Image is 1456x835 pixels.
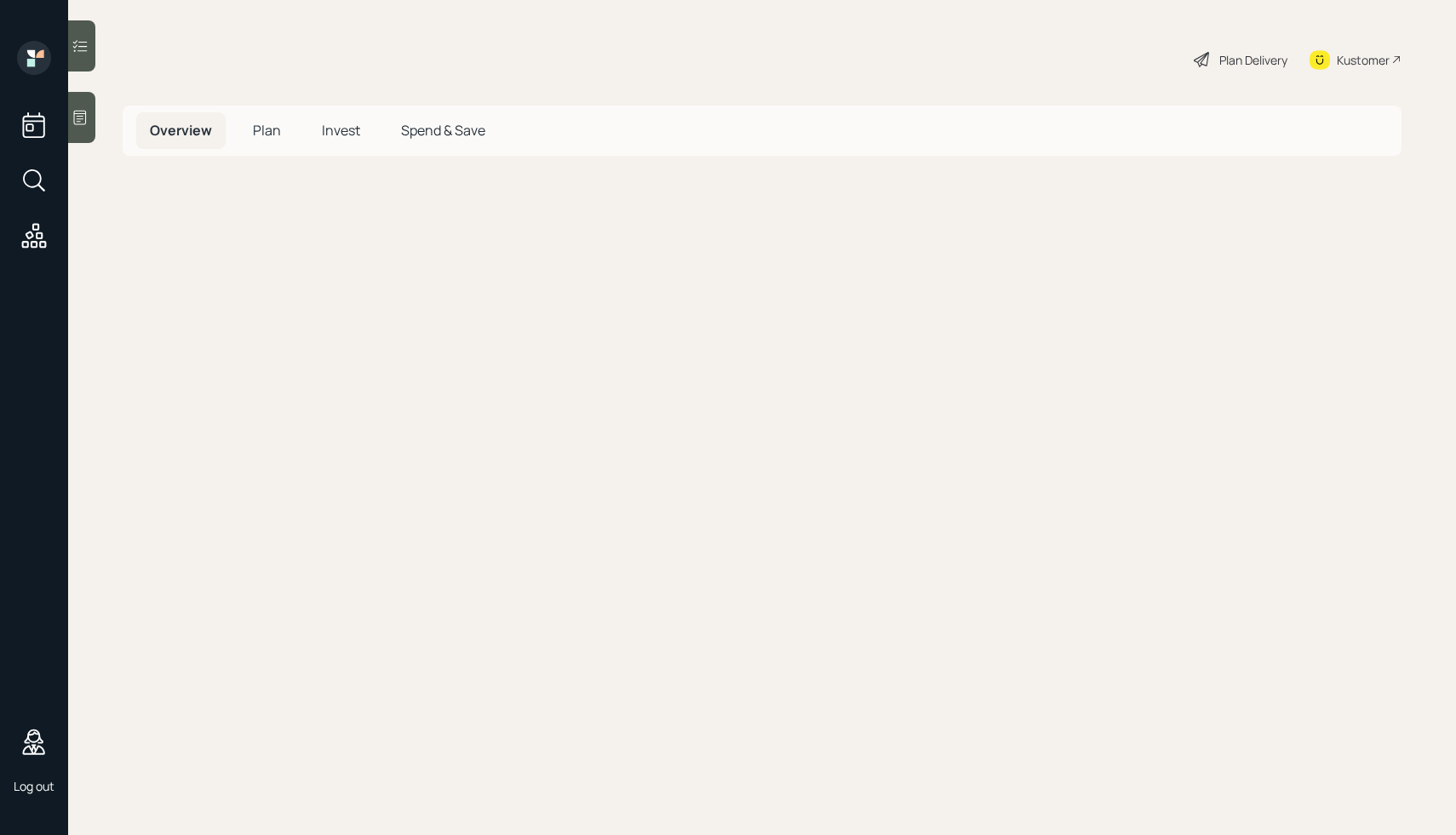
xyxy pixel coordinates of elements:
span: Plan [253,121,281,140]
div: Log out [14,778,54,794]
span: Overview [150,121,212,140]
span: Invest [322,121,360,140]
div: Kustomer [1337,51,1390,69]
div: Plan Delivery [1219,51,1287,69]
span: Spend & Save [401,121,485,140]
